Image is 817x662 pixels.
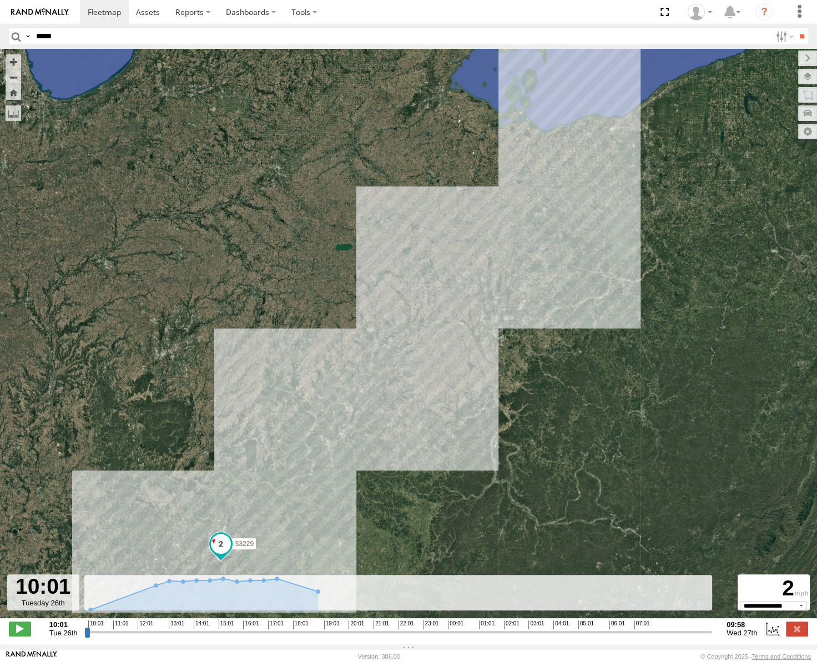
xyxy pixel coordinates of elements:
span: 11:01 [113,620,129,629]
span: 21:01 [374,620,389,629]
button: Zoom out [6,69,21,85]
span: 10:01 [88,620,104,629]
span: 53229 [235,539,254,547]
i: ? [755,3,773,21]
span: 18:01 [293,620,309,629]
span: 13:01 [169,620,184,629]
label: Measure [6,105,21,121]
span: 19:01 [324,620,340,629]
span: 16:01 [243,620,259,629]
span: 01:01 [479,620,495,629]
strong: 09:58 [727,620,757,629]
strong: 10:01 [49,620,78,629]
span: 12:01 [138,620,153,629]
span: 17:01 [268,620,284,629]
label: Close [786,621,808,636]
span: 15:01 [219,620,234,629]
label: Map Settings [798,124,817,139]
label: Search Filter Options [771,28,795,44]
div: Version: 306.00 [358,653,400,660]
img: rand-logo.svg [11,8,69,16]
span: 05:01 [578,620,594,629]
span: Wed 27th Aug 2025 [727,629,757,637]
button: Zoom in [6,54,21,69]
span: 03:01 [528,620,544,629]
span: 22:01 [399,620,414,629]
button: Zoom Home [6,85,21,100]
span: 00:01 [448,620,463,629]
label: Search Query [23,28,32,44]
span: 04:01 [553,620,569,629]
a: Terms and Conditions [752,653,811,660]
div: 2 [739,576,808,600]
span: 06:01 [609,620,625,629]
span: 20:01 [349,620,364,629]
label: Play/Stop [9,621,31,636]
span: 23:01 [423,620,438,629]
span: 07:01 [634,620,650,629]
span: Tue 26th Aug 2025 [49,629,78,637]
span: 02:01 [504,620,520,629]
div: Miky Transport [684,4,716,21]
span: 14:01 [194,620,209,629]
a: Visit our Website [6,651,57,662]
div: © Copyright 2025 - [700,653,811,660]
